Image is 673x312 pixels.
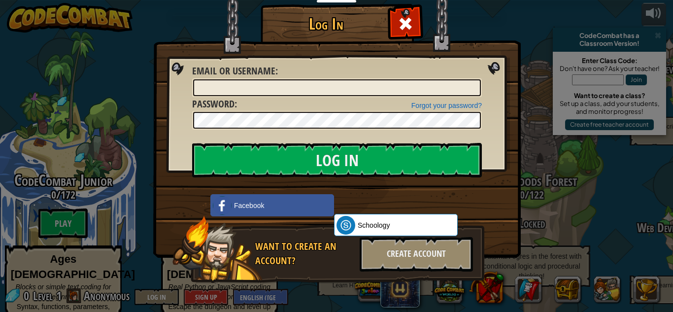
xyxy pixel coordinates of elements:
iframe: Sign in with Google Button [329,193,459,215]
label: : [192,64,278,78]
img: schoology.png [336,216,355,235]
label: : [192,97,237,111]
input: Log In [192,143,482,177]
span: Password [192,97,235,110]
span: Email or Username [192,64,275,77]
span: Facebook [234,201,264,210]
img: facebook_small.png [213,196,232,215]
a: Forgot your password? [411,102,482,109]
div: Want to create an account? [255,240,354,268]
span: Schoology [358,220,390,230]
div: Create Account [360,237,473,272]
h1: Log In [263,15,389,33]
